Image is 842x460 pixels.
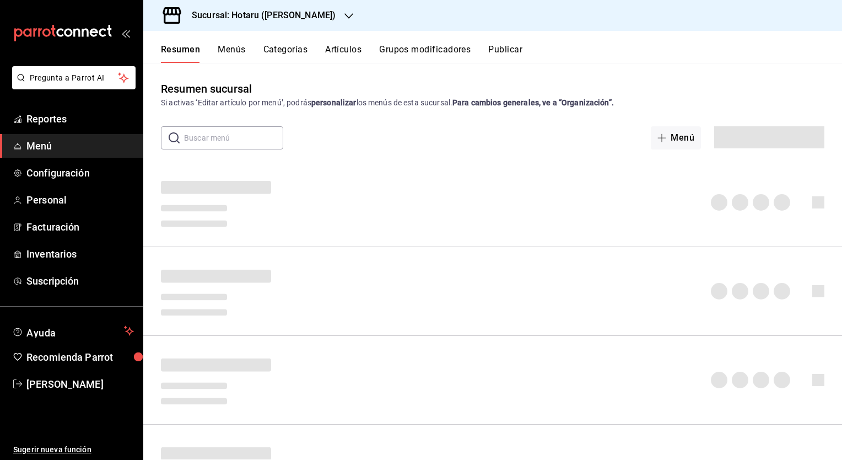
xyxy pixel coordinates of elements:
span: Configuración [26,165,134,180]
span: Reportes [26,111,134,126]
input: Buscar menú [184,127,283,149]
button: Publicar [488,44,522,63]
button: Artículos [325,44,361,63]
span: Ayuda [26,324,120,338]
button: Grupos modificadores [379,44,471,63]
div: navigation tabs [161,44,842,63]
span: Personal [26,192,134,207]
button: Resumen [161,44,200,63]
button: Pregunta a Parrot AI [12,66,136,89]
button: Menú [651,126,701,149]
span: Suscripción [26,274,134,288]
a: Pregunta a Parrot AI [8,80,136,92]
span: Sugerir nueva función [13,444,134,456]
span: Inventarios [26,247,134,261]
span: [PERSON_NAME] [26,377,134,392]
h3: Sucursal: Hotaru ([PERSON_NAME]) [183,9,336,22]
span: Facturación [26,220,134,234]
div: Resumen sucursal [161,81,252,97]
span: Pregunta a Parrot AI [30,72,118,84]
span: Menú [26,138,134,153]
button: Categorías [263,44,308,63]
button: open_drawer_menu [121,29,130,38]
strong: personalizar [311,98,357,107]
span: Recomienda Parrot [26,350,134,365]
div: Si activas ‘Editar artículo por menú’, podrás los menús de esta sucursal. [161,97,824,109]
button: Menús [218,44,245,63]
strong: Para cambios generales, ve a “Organización”. [452,98,614,107]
